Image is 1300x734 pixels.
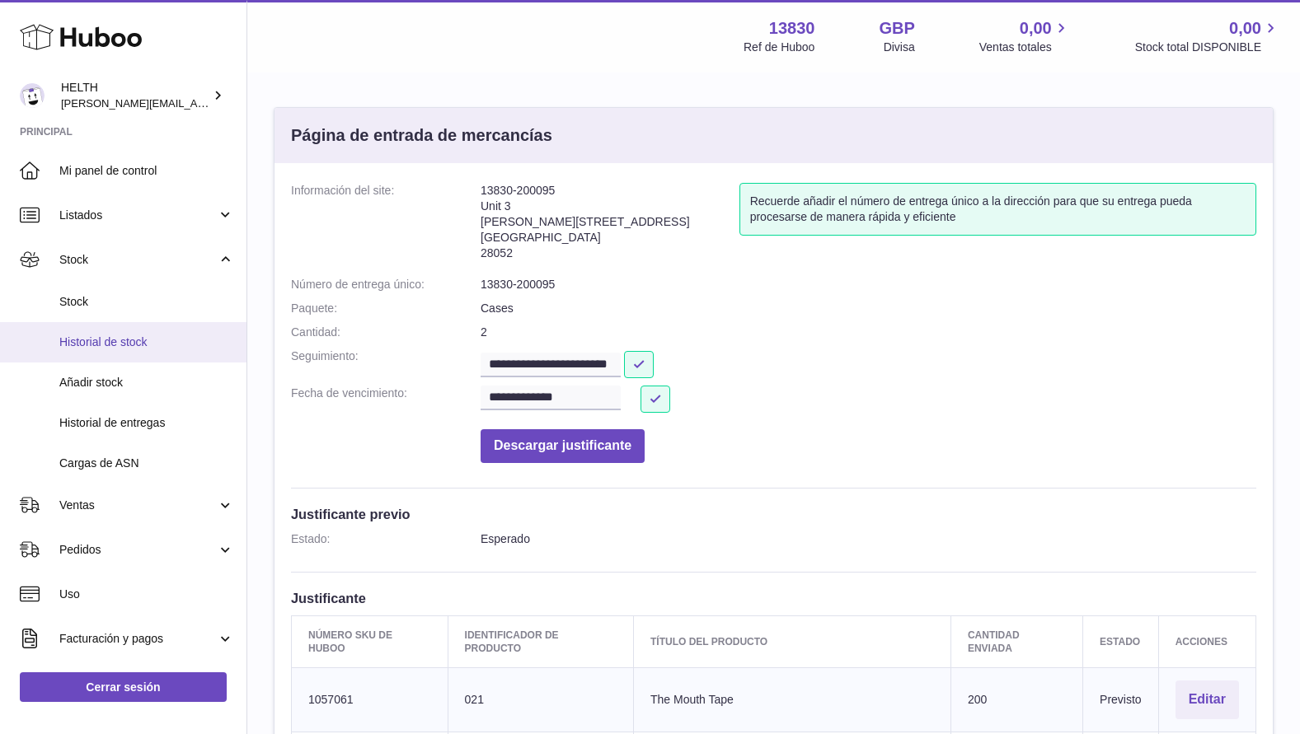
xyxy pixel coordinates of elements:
[59,631,217,647] span: Facturación y pagos
[879,17,914,40] strong: GBP
[448,615,633,667] th: Identificador de producto
[950,615,1082,667] th: Cantidad enviada
[59,334,234,350] span: Historial de stock
[481,301,1256,316] dd: Cases
[291,531,481,547] dt: Estado:
[291,589,1256,607] h3: Justificante
[292,668,448,732] td: 1057061
[979,17,1071,55] a: 0,00 Ventas totales
[20,672,227,702] a: Cerrar sesión
[59,587,234,602] span: Uso
[59,294,234,310] span: Stock
[481,531,1256,547] dd: Esperado
[979,40,1071,55] span: Ventas totales
[291,348,481,377] dt: Seguimiento:
[291,277,481,292] dt: Número de entrega único:
[59,163,234,179] span: Mi panel de control
[291,124,552,147] h3: Página de entrada de mercancías
[481,429,645,463] button: Descargar justificante
[61,96,331,110] span: [PERSON_NAME][EMAIL_ADDRESS][DOMAIN_NAME]
[1135,40,1280,55] span: Stock total DISPONIBLE
[481,183,739,269] address: 13830-200095 Unit 3 [PERSON_NAME][STREET_ADDRESS] [GEOGRAPHIC_DATA] 28052
[59,208,217,223] span: Listados
[1083,615,1159,667] th: Estado
[20,83,45,108] img: laura@helth.com
[1020,17,1052,40] span: 0,00
[61,80,209,111] div: HELTH
[59,498,217,513] span: Ventas
[739,183,1256,236] div: Recuerde añadir el número de entrega único a la dirección para que su entrega pueda procesarse de...
[291,301,481,316] dt: Paquete:
[59,252,217,268] span: Stock
[1229,17,1261,40] span: 0,00
[1083,668,1159,732] td: Previsto
[448,668,633,732] td: 021
[1135,17,1280,55] a: 0,00 Stock total DISPONIBLE
[769,17,815,40] strong: 13830
[884,40,915,55] div: Divisa
[481,277,1256,292] dd: 13830-200095
[291,325,481,340] dt: Cantidad:
[59,456,234,471] span: Cargas de ASN
[59,375,234,390] span: Añadir stock
[950,668,1082,732] td: 200
[633,668,950,732] td: The Mouth Tape
[744,40,814,55] div: Ref de Huboo
[292,615,448,667] th: Número SKU de Huboo
[59,542,217,558] span: Pedidos
[1176,680,1239,719] button: Editar
[59,415,234,431] span: Historial de entregas
[1158,615,1255,667] th: Acciones
[291,183,481,269] dt: Información del site:
[481,325,1256,340] dd: 2
[291,505,1256,523] h3: Justificante previo
[291,386,481,413] dt: Fecha de vencimiento:
[633,615,950,667] th: Título del producto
